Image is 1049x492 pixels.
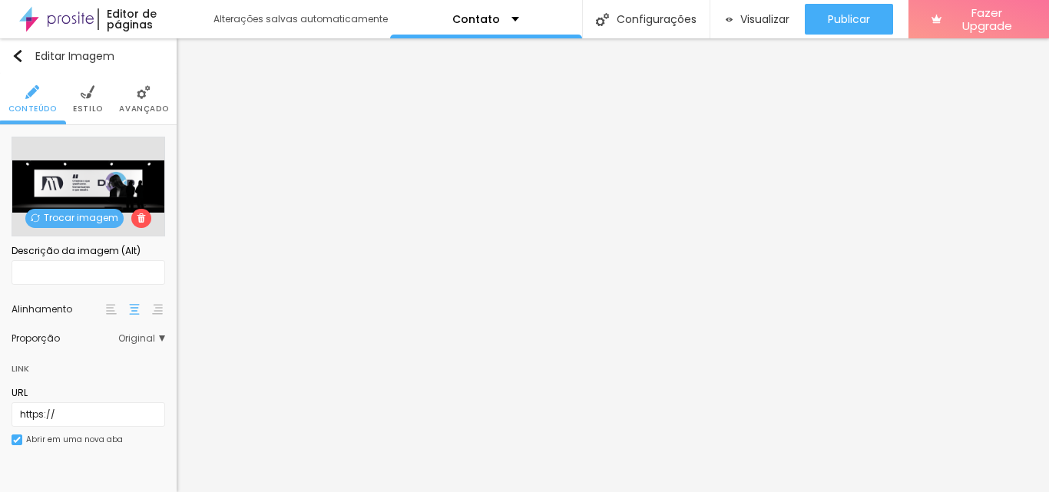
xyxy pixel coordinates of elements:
div: Alinhamento [12,305,104,314]
img: Icone [12,50,24,62]
button: Publicar [805,4,893,35]
div: Descrição da imagem (Alt) [12,244,165,258]
img: paragraph-left-align.svg [106,304,117,315]
img: Icone [137,85,151,99]
img: Icone [13,436,21,444]
span: Original [118,334,165,343]
span: Publicar [828,13,870,25]
img: paragraph-center-align.svg [129,304,140,315]
span: Avançado [119,105,168,113]
span: Trocar imagem [25,209,124,228]
img: Icone [596,13,609,26]
div: Abrir em uma nova aba [26,436,123,444]
div: Proporção [12,334,118,343]
img: Icone [31,213,40,223]
img: paragraph-right-align.svg [152,304,163,315]
iframe: Editor [177,38,1049,492]
img: Icone [25,85,39,99]
span: Fazer Upgrade [948,6,1026,33]
div: Link [12,360,29,377]
img: view-1.svg [726,13,733,26]
div: Link [12,351,165,378]
div: URL [12,386,165,400]
div: Editor de páginas [98,8,198,30]
span: Estilo [73,105,103,113]
span: Visualizar [740,13,789,25]
button: Visualizar [710,4,805,35]
div: Editar Imagem [12,50,114,62]
img: Icone [81,85,94,99]
img: Icone [137,213,146,223]
p: Contato [452,14,500,25]
span: Conteúdo [8,105,57,113]
div: Alterações salvas automaticamente [213,15,390,24]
